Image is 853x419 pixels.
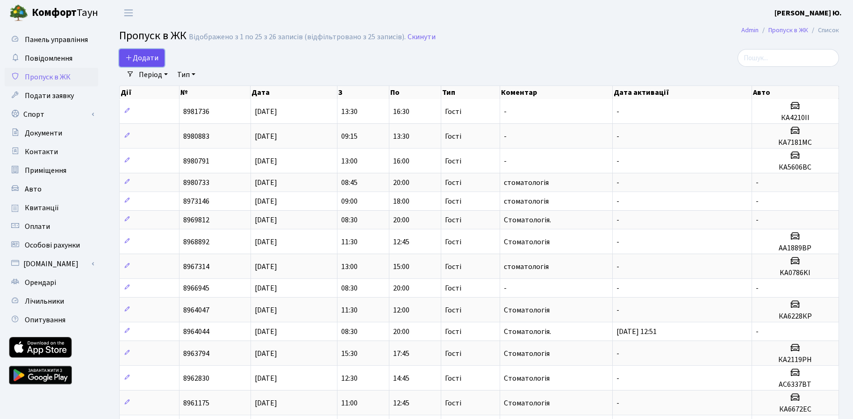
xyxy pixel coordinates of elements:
[756,269,835,277] h5: KA0786KI
[255,215,277,225] span: [DATE]
[445,216,461,224] span: Гості
[341,215,358,225] span: 08:30
[756,327,759,337] span: -
[25,277,56,288] span: Орендарі
[393,283,409,293] span: 20:00
[255,107,277,117] span: [DATE]
[445,306,461,314] span: Гості
[774,7,842,19] a: [PERSON_NAME] Ю.
[616,107,619,117] span: -
[738,49,839,67] input: Пошук...
[255,262,277,272] span: [DATE]
[183,156,209,166] span: 8980791
[183,107,209,117] span: 8981736
[25,296,64,306] span: Лічильники
[255,283,277,293] span: [DATE]
[445,108,461,115] span: Гості
[341,348,358,359] span: 15:30
[504,196,549,206] span: стоматологія
[616,156,619,166] span: -
[183,237,209,247] span: 8968892
[32,5,77,20] b: Комфорт
[616,237,619,247] span: -
[756,163,835,172] h5: КА5606ВС
[25,53,72,64] span: Повідомлення
[768,25,808,35] a: Пропуск в ЖК
[445,375,461,382] span: Гості
[504,398,550,408] span: Стоматологія
[341,373,358,383] span: 12:30
[255,237,277,247] span: [DATE]
[393,196,409,206] span: 18:00
[255,178,277,188] span: [DATE]
[445,198,461,205] span: Гості
[756,283,759,293] span: -
[445,157,461,165] span: Гості
[341,262,358,272] span: 13:00
[341,131,358,142] span: 09:15
[183,348,209,359] span: 8963794
[616,131,619,142] span: -
[5,105,98,124] a: Спорт
[616,327,657,337] span: [DATE] 12:51
[5,199,98,217] a: Квитанції
[5,142,98,161] a: Контакти
[255,398,277,408] span: [DATE]
[341,237,358,247] span: 11:30
[756,405,835,414] h5: КА6672ЕС
[445,328,461,335] span: Гості
[756,196,759,206] span: -
[504,131,507,142] span: -
[337,86,389,99] th: З
[445,263,461,270] span: Гості
[393,215,409,225] span: 20:00
[183,373,209,383] span: 8962830
[5,86,98,105] a: Подати заявку
[183,178,209,188] span: 8980733
[32,5,98,21] span: Таун
[756,178,759,188] span: -
[727,21,853,40] nav: breadcrumb
[5,124,98,142] a: Документи
[255,131,277,142] span: [DATE]
[774,8,842,18] b: [PERSON_NAME] Ю.
[183,196,209,206] span: 8973146
[255,348,277,359] span: [DATE]
[389,86,441,99] th: По
[25,128,62,138] span: Документи
[341,398,358,408] span: 11:00
[504,348,550,359] span: Стоматологія
[504,373,550,383] span: Стоматологія
[25,240,80,250] span: Особові рахунки
[393,156,409,166] span: 16:00
[504,107,507,117] span: -
[5,292,98,311] a: Лічильники
[183,283,209,293] span: 8966945
[393,178,409,188] span: 20:00
[183,327,209,337] span: 8964044
[500,86,613,99] th: Коментар
[616,348,619,359] span: -
[189,33,406,42] div: Відображено з 1 по 25 з 26 записів (відфільтровано з 25 записів).
[756,215,759,225] span: -
[5,30,98,49] a: Панель управління
[616,262,619,272] span: -
[445,350,461,357] span: Гості
[613,86,752,99] th: Дата активації
[504,215,551,225] span: Стоматологія.
[393,373,409,383] span: 14:45
[9,4,28,22] img: logo.png
[255,156,277,166] span: [DATE]
[5,68,98,86] a: Пропуск в ЖК
[393,237,409,247] span: 12:45
[616,305,619,315] span: -
[183,262,209,272] span: 8967314
[5,161,98,180] a: Приміщення
[117,5,140,21] button: Переключити навігацію
[393,305,409,315] span: 12:00
[445,284,461,292] span: Гості
[393,398,409,408] span: 12:45
[255,373,277,383] span: [DATE]
[808,25,839,36] li: Список
[504,262,549,272] span: стоматологія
